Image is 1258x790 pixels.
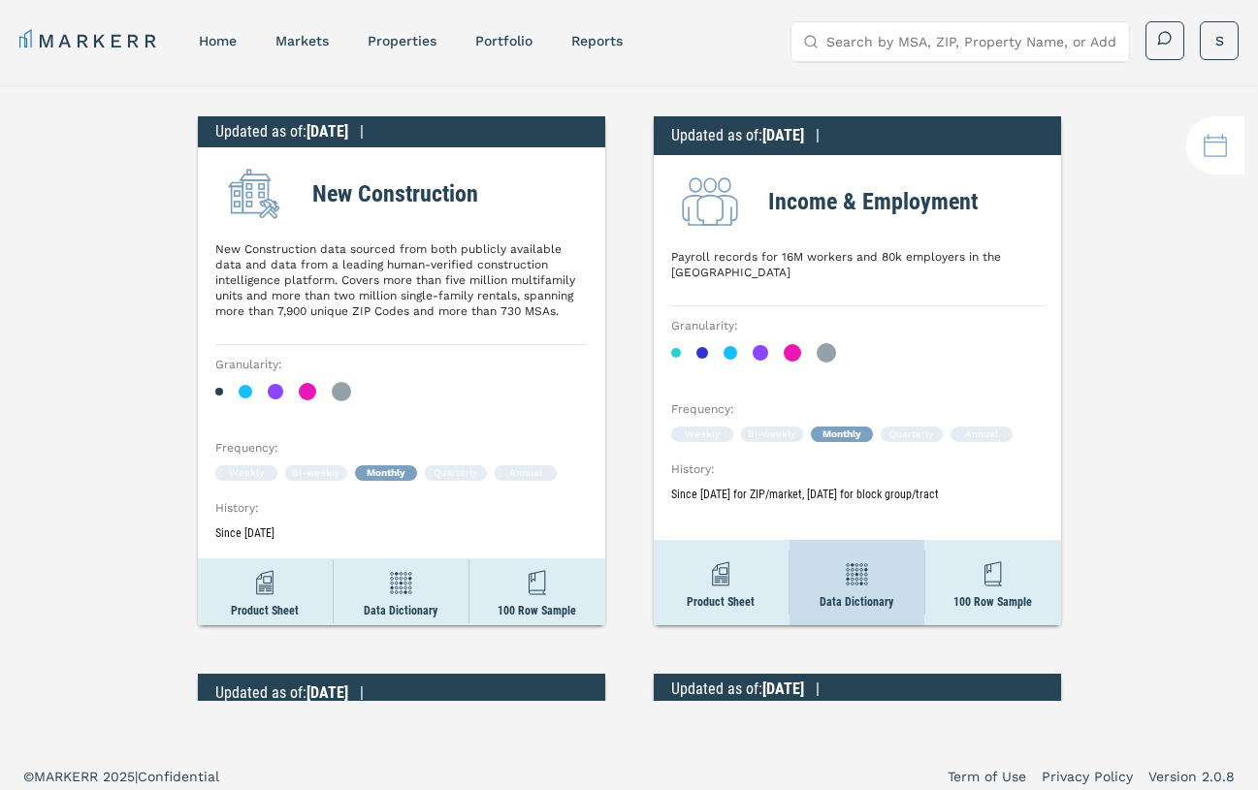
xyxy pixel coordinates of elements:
[816,678,820,701] div: |
[275,33,329,48] a: markets
[19,27,160,54] a: MARKERR
[285,465,347,481] div: Bi-weekly
[762,126,804,144] span: [DATE]
[976,556,1011,591] img: sample
[1148,767,1235,786] a: Version 2.0.8
[215,500,588,516] h3: History :
[881,427,943,442] div: Quarterly
[215,525,588,541] p: Since [DATE]
[951,427,1013,442] div: Annual
[762,679,804,698] span: [DATE]
[215,155,293,233] img: New Construction
[425,465,487,481] div: Quarterly
[811,427,873,442] div: Monthly
[215,683,306,702] span: Updated as of :
[816,124,820,147] div: |
[1204,134,1228,158] img: logo
[364,604,437,617] p: Data Dictionary
[741,427,803,442] div: Bi-weekly
[687,595,755,609] p: Product Sheet
[520,565,555,600] img: sample
[306,122,348,141] span: [DATE]
[953,595,1032,609] p: 100 Row Sample
[498,604,576,617] p: 100 Row Sample
[360,681,364,705] div: |
[312,176,478,211] h2: New Construction
[948,767,1026,786] a: Term of Use
[215,440,588,456] h3: Frequency :
[383,565,418,600] img: dict
[671,679,762,698] span: Updated as of :
[768,184,978,219] h2: Income & Employment
[820,595,893,609] p: Data Dictionary
[671,427,733,442] div: Weekly
[671,487,1044,502] p: Since [DATE] for ZIP/market, [DATE] for block group/tract
[34,769,103,784] span: MARKERR
[495,465,557,481] div: Annual
[671,126,762,144] span: Updated as of :
[355,465,417,481] div: Monthly
[1215,31,1224,50] span: S
[839,556,874,591] img: dict
[138,769,219,784] span: Confidential
[826,22,1117,61] input: Search by MSA, ZIP, Property Name, or Address
[475,33,532,48] a: Portfolio
[199,33,237,48] a: home
[103,769,138,784] span: 2025 |
[215,241,588,319] p: New Construction data sourced from both publicly available data and data from a leading human-ver...
[368,33,436,48] a: properties
[215,122,306,141] span: Updated as of :
[671,318,1044,333] h3: Granularity :
[671,249,1044,280] p: Payroll records for 16M workers and 80k employers in the [GEOGRAPHIC_DATA]
[571,33,623,48] a: reports
[231,604,299,617] p: Product Sheet
[215,465,277,481] div: Weekly
[247,565,282,600] img: sheet
[671,461,1044,477] h3: History :
[671,401,1044,417] h3: Frequency :
[1042,767,1133,786] a: Privacy Policy
[703,556,738,591] img: sheet
[671,163,749,240] img: Income & Employment
[360,120,364,143] div: |
[1200,21,1239,60] button: S
[23,769,34,784] span: ©
[215,357,588,372] h3: Granularity :
[306,683,348,702] span: [DATE]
